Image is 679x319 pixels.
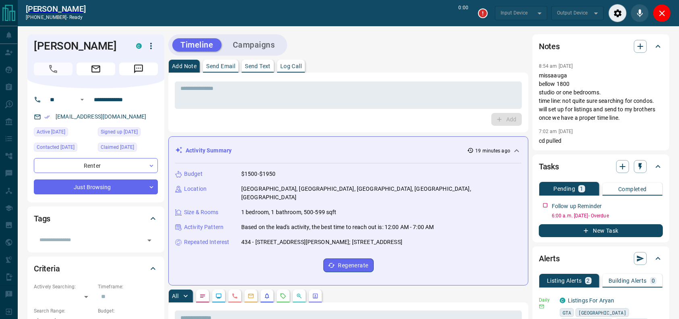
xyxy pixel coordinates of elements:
div: Renter [34,158,158,173]
p: Send Email [206,63,235,69]
p: Search Range: [34,307,94,315]
svg: Agent Actions [312,293,319,299]
p: 1 [580,186,583,192]
div: condos.ca [560,298,565,303]
p: Activity Summary [186,146,232,155]
p: Follow up Reminder [552,202,602,211]
svg: Lead Browsing Activity [215,293,222,299]
p: 0 [652,278,655,284]
button: Regenerate [323,259,374,272]
p: 8:54 am [DATE] [539,63,573,69]
p: Activity Pattern [184,223,224,231]
p: Send Text [245,63,271,69]
a: [PERSON_NAME] [26,4,86,14]
div: Tags [34,209,158,228]
svg: Notes [199,293,206,299]
p: Based on the lead's activity, the best time to reach out is: 12:00 AM - 7:00 AM [241,223,434,231]
span: Claimed [DATE] [101,143,134,151]
p: Budget: [98,307,158,315]
p: 19 minutes ago [475,147,510,154]
p: 434 - [STREET_ADDRESS][PERSON_NAME]; [STREET_ADDRESS] [241,238,402,246]
span: Call [34,63,72,75]
h2: Tags [34,212,50,225]
p: Pending [553,186,575,192]
p: All [172,293,178,299]
span: GTA [563,309,571,317]
button: Timeline [172,38,222,52]
p: Actively Searching: [34,283,94,290]
p: 1 bedroom, 1 bathroom, 500-599 sqft [241,208,337,217]
p: missaauga bellow 1800 studio or one bedrooms. time line: not quite sure searching for condos. wil... [539,71,663,122]
svg: Listing Alerts [264,293,270,299]
p: Repeated Interest [184,238,229,246]
div: Notes [539,37,663,56]
div: Tasks [539,157,663,176]
div: Fri Jul 25 2025 [34,143,94,154]
div: Activity Summary19 minutes ago [175,143,522,158]
div: Close [653,4,671,22]
p: Timeframe: [98,283,158,290]
a: [EMAIL_ADDRESS][DOMAIN_NAME] [56,113,147,120]
svg: Opportunities [296,293,302,299]
p: Building Alerts [609,278,647,284]
p: [PHONE_NUMBER] - [26,14,86,21]
svg: Calls [232,293,238,299]
p: [GEOGRAPHIC_DATA], [GEOGRAPHIC_DATA], [GEOGRAPHIC_DATA], [GEOGRAPHIC_DATA], [GEOGRAPHIC_DATA] [241,185,522,202]
p: 7:02 am [DATE] [539,129,573,134]
p: Location [184,185,207,193]
span: Email [77,63,115,75]
span: ready [69,15,83,20]
h2: Tasks [539,160,559,173]
h2: Notes [539,40,560,53]
div: Fri Jul 25 2025 [98,143,158,154]
span: [GEOGRAPHIC_DATA] [578,309,626,317]
p: Add Note [172,63,197,69]
button: New Task [539,224,663,237]
span: Contacted [DATE] [37,143,75,151]
p: Budget [184,170,203,178]
svg: Emails [248,293,254,299]
button: Campaigns [225,38,283,52]
p: Daily [539,296,555,304]
div: Mute [631,4,649,22]
div: Just Browsing [34,179,158,194]
span: Signed up [DATE] [101,128,138,136]
h1: [PERSON_NAME] [34,40,124,52]
span: Active [DATE] [37,128,65,136]
h2: Criteria [34,262,60,275]
p: $1500-$1950 [241,170,275,178]
p: Log Call [280,63,302,69]
div: Alerts [539,249,663,268]
p: Completed [618,186,647,192]
p: Listing Alerts [547,278,582,284]
span: Message [119,63,158,75]
div: condos.ca [136,43,142,49]
button: Open [77,95,87,104]
svg: Email Verified [44,114,50,120]
p: Size & Rooms [184,208,219,217]
a: Listings For Aryan [568,297,614,304]
svg: Requests [280,293,286,299]
p: 6:00 a.m. [DATE] - Overdue [552,212,663,219]
button: Open [144,235,155,246]
h2: Alerts [539,252,560,265]
p: cd pulled [539,137,663,145]
p: 2 [587,278,590,284]
div: Sun Jul 27 2025 [34,127,94,139]
svg: Email [539,304,544,309]
div: Fri Jul 25 2025 [98,127,158,139]
div: Audio Settings [609,4,627,22]
div: Criteria [34,259,158,278]
p: 0:00 [459,4,468,22]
